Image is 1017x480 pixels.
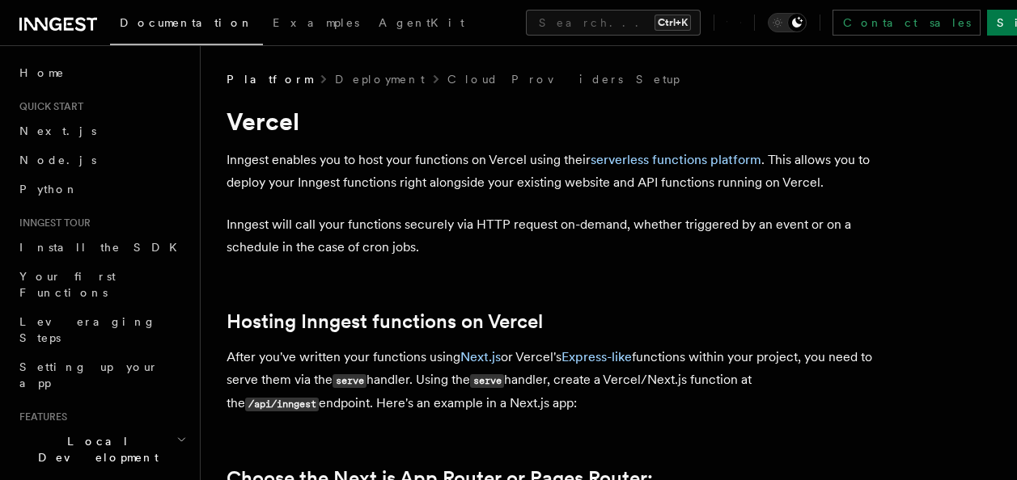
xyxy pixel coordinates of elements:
a: Node.js [13,145,190,175]
p: Inngest enables you to host your functions on Vercel using their . This allows you to deploy your... [227,149,874,194]
a: Cloud Providers Setup [447,71,680,87]
code: /api/inngest [245,398,319,411]
span: Setting up your app [19,360,159,389]
a: Contact sales [833,10,981,36]
p: After you've written your functions using or Vercel's functions within your project, you need to ... [227,346,874,415]
span: Install the SDK [19,241,187,254]
span: Local Development [13,433,176,465]
button: Search...Ctrl+K [526,10,701,36]
span: Features [13,411,67,423]
h1: Vercel [227,107,874,136]
a: AgentKit [369,5,474,44]
a: Deployment [335,71,425,87]
a: Python [13,175,190,204]
span: Node.js [19,154,96,166]
button: Local Development [13,427,190,472]
a: serverless functions platform [591,152,761,167]
a: Next.js [460,349,501,364]
a: Hosting Inngest functions on Vercel [227,310,543,333]
a: Next.js [13,116,190,145]
kbd: Ctrl+K [655,15,691,31]
a: Your first Functions [13,262,190,307]
a: Setting up your app [13,352,190,398]
a: Documentation [110,5,263,45]
a: Leveraging Steps [13,307,190,352]
a: Express-like [561,349,632,364]
a: Install the SDK [13,233,190,262]
span: Home [19,65,65,81]
p: Inngest will call your functions securely via HTTP request on-demand, whether triggered by an eve... [227,213,874,259]
span: AgentKit [379,16,464,29]
code: serve [470,374,504,388]
a: Home [13,58,190,87]
span: Inngest tour [13,217,91,229]
a: Examples [263,5,369,44]
span: Platform [227,71,312,87]
span: Leveraging Steps [19,315,156,344]
span: Documentation [120,16,253,29]
span: Python [19,183,78,196]
span: Examples [273,16,359,29]
span: Quick start [13,100,83,113]
span: Next.js [19,124,96,137]
code: serve [333,374,367,388]
button: Toggle dark mode [768,13,807,32]
span: Your first Functions [19,270,116,299]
